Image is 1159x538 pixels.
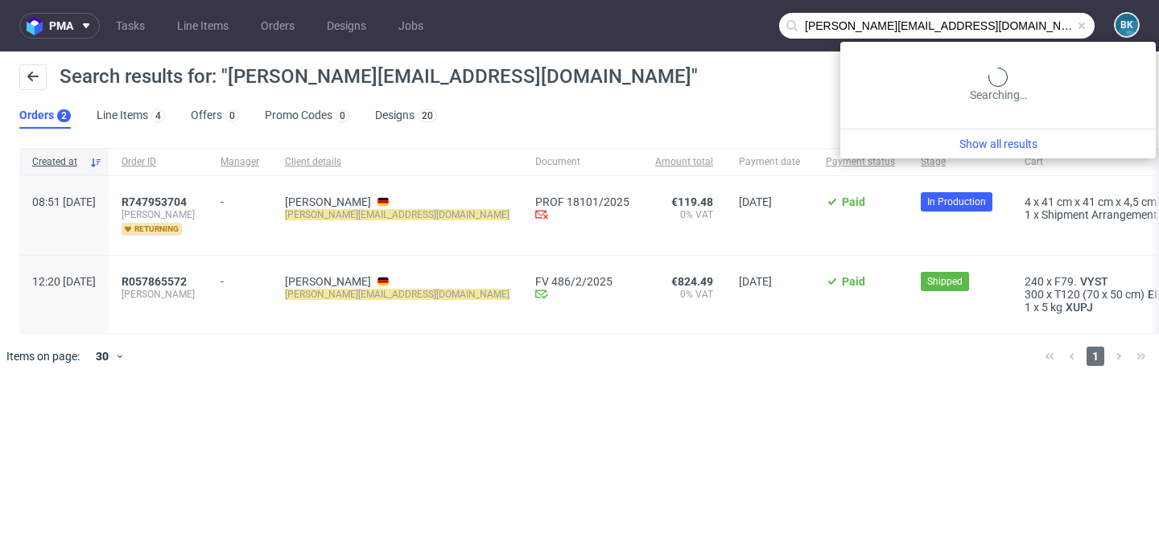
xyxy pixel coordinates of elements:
[285,289,509,300] mark: [PERSON_NAME][EMAIL_ADDRESS][DOMAIN_NAME]
[155,110,161,121] div: 4
[340,110,345,121] div: 0
[1025,301,1031,314] span: 1
[1054,275,1077,288] span: F79.
[655,288,713,301] span: 0% VAT
[1025,195,1031,208] span: 4
[191,103,239,129] a: Offers0
[1041,301,1062,314] span: 5 kg
[535,195,629,208] a: PROF 18101/2025
[1116,14,1138,36] figcaption: BK
[285,155,509,169] span: Client details
[1041,208,1157,221] span: Shipment Arrangement
[671,195,713,208] span: €119.48
[842,195,865,208] span: Paid
[655,155,713,169] span: Amount total
[122,195,190,208] a: R747953704
[739,155,800,169] span: Payment date
[19,103,71,129] a: Orders2
[1087,347,1104,366] span: 1
[221,155,259,169] span: Manager
[49,20,73,31] span: pma
[122,275,190,288] a: R057865572
[122,195,187,208] span: R747953704
[842,275,865,288] span: Paid
[847,68,1149,103] div: Searching…
[6,348,80,364] span: Items on page:
[19,13,100,39] button: pma
[739,195,772,208] span: [DATE]
[1062,301,1096,314] a: XUPJ
[32,155,83,169] span: Created at
[265,103,349,129] a: Promo Codes0
[285,275,371,288] a: [PERSON_NAME]
[122,275,187,288] span: R057865572
[375,103,437,129] a: Designs20
[389,13,433,39] a: Jobs
[1025,208,1031,221] span: 1
[27,17,49,35] img: logo
[61,110,67,121] div: 2
[1025,275,1044,288] span: 240
[32,195,96,208] span: 08:51 [DATE]
[422,110,433,121] div: 20
[97,103,165,129] a: Line Items4
[826,155,895,169] span: Payment status
[921,155,999,169] span: Stage
[221,189,259,208] div: -
[1025,288,1044,301] span: 300
[655,208,713,221] span: 0% VAT
[86,345,115,368] div: 30
[739,275,772,288] span: [DATE]
[927,274,963,289] span: Shipped
[122,288,195,301] span: [PERSON_NAME]
[671,275,713,288] span: €824.49
[1054,288,1145,301] span: T120 (70 x 50 cm)
[251,13,304,39] a: Orders
[122,208,195,221] span: [PERSON_NAME]
[927,195,986,209] span: In Production
[229,110,235,121] div: 0
[535,275,629,288] a: FV 486/2/2025
[535,155,629,169] span: Document
[1077,275,1112,288] a: VYST
[122,155,195,169] span: Order ID
[32,275,96,288] span: 12:20 [DATE]
[221,269,259,288] div: -
[847,136,1149,152] a: Show all results
[285,209,509,220] mark: [PERSON_NAME][EMAIL_ADDRESS][DOMAIN_NAME]
[285,195,371,208] a: [PERSON_NAME]
[60,65,698,88] span: Search results for: "[PERSON_NAME][EMAIL_ADDRESS][DOMAIN_NAME]"
[317,13,376,39] a: Designs
[122,223,182,236] span: returning
[106,13,155,39] a: Tasks
[1041,195,1157,208] span: 41 cm x 41 cm x 4,5 cm
[167,13,238,39] a: Line Items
